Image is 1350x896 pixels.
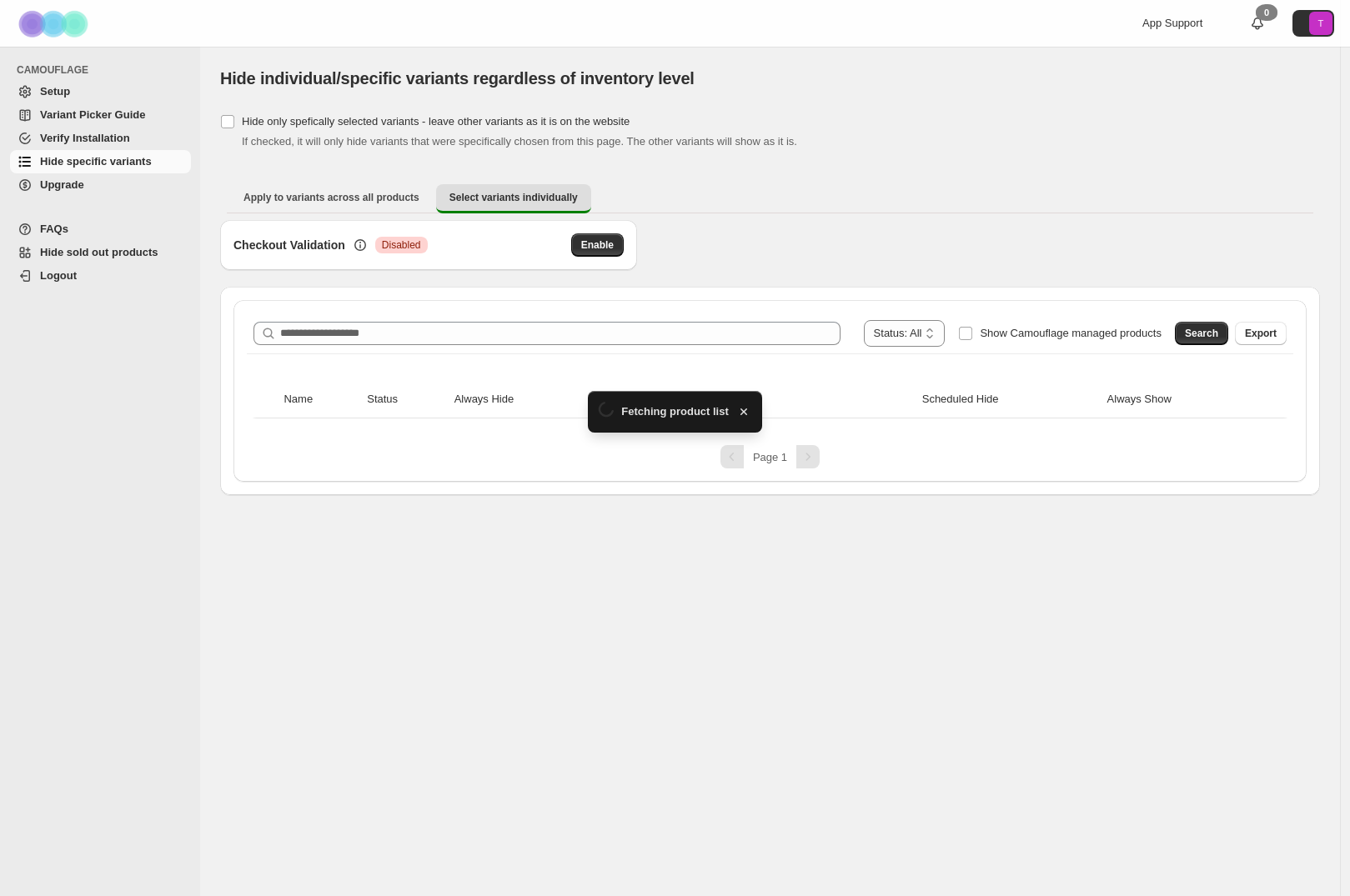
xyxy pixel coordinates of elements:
span: Search [1185,327,1218,340]
span: Disabled [382,238,421,252]
th: Always Hide [449,381,599,418]
a: Logout [10,264,191,288]
a: Verify Installation [10,127,191,150]
div: 0 [1256,4,1277,21]
span: Export [1245,327,1277,340]
text: T [1318,18,1324,28]
button: Export [1235,322,1287,345]
span: Enable [581,238,614,252]
span: Variant Picker Guide [40,108,145,121]
button: Select variants individually [436,184,591,213]
span: Upgrade [40,178,84,191]
button: Apply to variants across all products [230,184,433,211]
span: Page 1 [753,451,787,463]
a: Variant Picker Guide [10,103,191,127]
a: Setup [10,80,191,103]
a: Upgrade [10,173,191,197]
span: Fetching product list [621,403,729,420]
th: Always Show [1102,381,1262,418]
a: 0 [1249,15,1266,32]
span: Verify Installation [40,132,130,144]
span: App Support [1142,17,1202,29]
a: FAQs [10,218,191,241]
a: Hide sold out products [10,241,191,264]
span: If checked, it will only hide variants that were specifically chosen from this page. The other va... [242,135,797,148]
span: CAMOUFLAGE [17,63,192,77]
span: Apply to variants across all products [243,191,419,204]
span: Hide only spefically selected variants - leave other variants as it is on the website [242,115,630,128]
button: Search [1175,322,1228,345]
span: Hide individual/specific variants regardless of inventory level [220,69,695,88]
span: Hide sold out products [40,246,158,258]
div: Select variants individually [220,220,1320,495]
th: Selected/Excluded Countries [598,381,916,418]
img: Camouflage [13,1,97,47]
nav: Pagination [247,445,1293,468]
th: Scheduled Hide [917,381,1102,418]
th: Name [279,381,362,418]
a: Hide specific variants [10,150,191,173]
h3: Checkout Validation [233,237,345,253]
span: Avatar with initials T [1309,12,1332,35]
span: Logout [40,269,77,282]
span: Select variants individually [449,191,578,204]
button: Avatar with initials T [1292,10,1334,37]
button: Enable [571,233,624,257]
span: Show Camouflage managed products [980,327,1162,339]
th: Status [362,381,449,418]
span: Setup [40,85,70,98]
span: FAQs [40,223,68,235]
span: Hide specific variants [40,155,152,168]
